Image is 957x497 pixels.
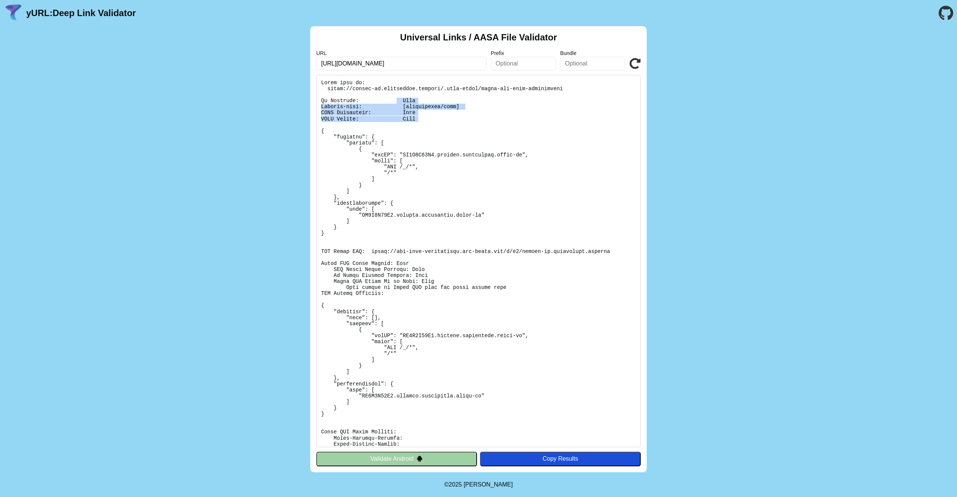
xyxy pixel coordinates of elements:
[416,455,423,462] img: droidIcon.svg
[464,481,513,488] a: Michael Ibragimchayev's Personal Site
[480,452,641,466] button: Copy Results
[560,57,625,70] input: Optional
[400,32,557,43] h2: Universal Links / AASA File Validator
[449,481,462,488] span: 2025
[316,50,486,56] label: URL
[4,3,23,23] img: yURL Logo
[444,472,513,497] footer: ©
[560,50,625,56] label: Bundle
[26,8,136,18] a: yURL:Deep Link Validator
[491,57,556,70] input: Optional
[316,452,477,466] button: Validate Android
[491,50,556,56] label: Prefix
[484,455,637,462] div: Copy Results
[316,75,641,447] pre: Lorem ipsu do: sitam://consec-ad.elitseddoe.tempori/.utla-etdol/magna-ali-enim-adminimveni Qu Nos...
[316,57,486,70] input: Required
